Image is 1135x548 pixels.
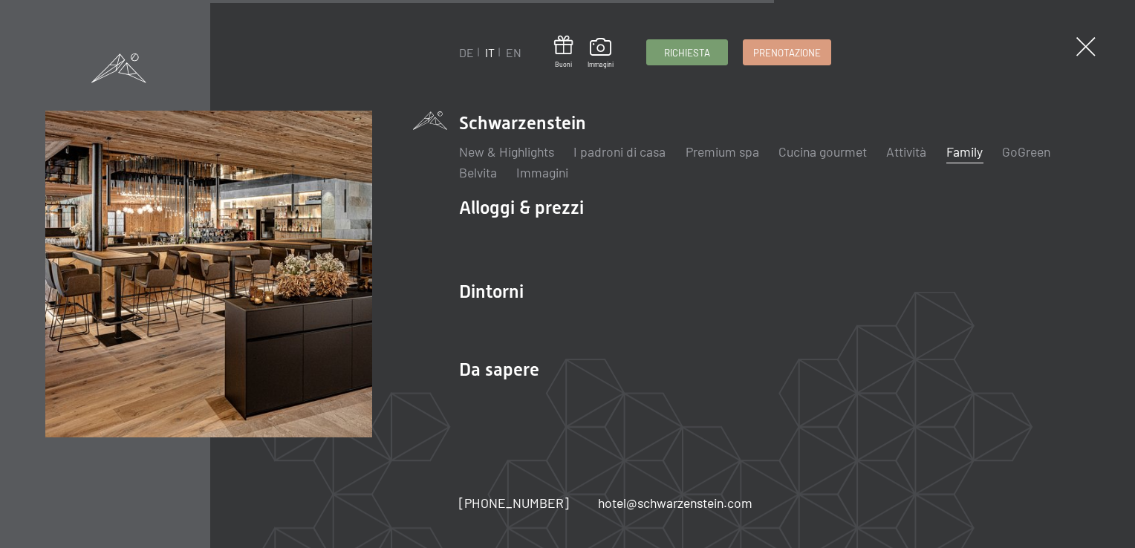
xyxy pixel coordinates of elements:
[588,38,614,69] a: Immagini
[459,494,569,512] a: [PHONE_NUMBER]
[753,46,821,59] span: Prenotazione
[459,164,497,180] a: Belvita
[664,46,710,59] span: Richiesta
[946,143,983,160] a: Family
[485,45,495,59] a: IT
[886,143,926,160] a: Attività
[598,494,752,512] a: hotel@schwarzenstein.com
[506,45,521,59] a: EN
[686,143,759,160] a: Premium spa
[459,143,554,160] a: New & Highlights
[588,60,614,69] span: Immagini
[573,143,666,160] a: I padroni di casa
[554,36,573,69] a: Buoni
[459,45,474,59] a: DE
[459,495,569,511] span: [PHONE_NUMBER]
[516,164,568,180] a: Immagini
[554,60,573,69] span: Buoni
[1002,143,1050,160] a: GoGreen
[778,143,867,160] a: Cucina gourmet
[744,40,830,65] a: Prenotazione
[647,40,727,65] a: Richiesta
